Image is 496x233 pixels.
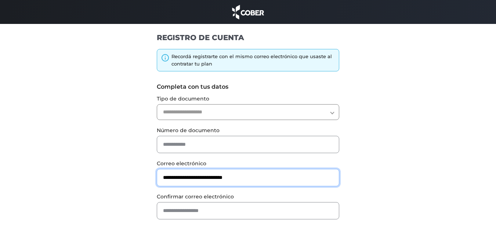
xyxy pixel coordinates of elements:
[157,82,339,91] label: Completa con tus datos
[157,193,339,201] label: Confirmar correo electrónico
[157,33,339,42] h1: REGISTRO DE CUENTA
[230,4,266,20] img: cober_marca.png
[157,160,339,167] label: Correo electrónico
[157,95,339,103] label: Tipo de documento
[157,127,339,134] label: Número de documento
[171,53,335,67] div: Recordá registrarte con el mismo correo electrónico que usaste al contratar tu plan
